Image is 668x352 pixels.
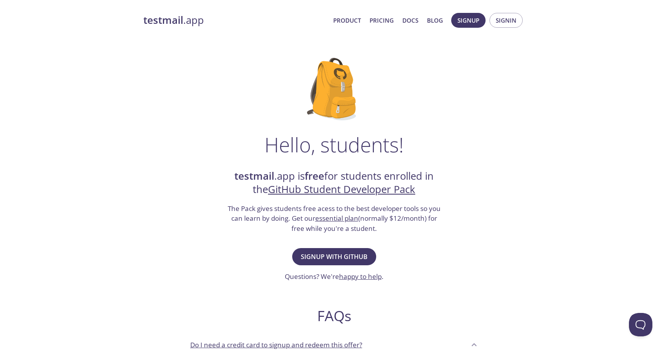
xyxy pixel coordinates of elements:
span: Signup with GitHub [301,251,368,262]
span: Signup [457,15,479,25]
a: testmail.app [143,14,327,27]
a: Product [333,15,361,25]
span: Signin [496,15,516,25]
button: Signin [489,13,523,28]
a: GitHub Student Developer Pack [268,182,415,196]
a: essential plan [315,214,358,223]
a: happy to help [339,272,382,281]
a: Blog [427,15,443,25]
p: Do I need a credit card to signup and redeem this offer? [190,340,362,350]
h3: Questions? We're . [285,272,384,282]
strong: free [305,169,324,183]
h2: .app is for students enrolled in the [227,170,441,197]
button: Signup with GitHub [292,248,376,265]
img: github-student-backpack.png [307,58,361,120]
a: Pricing [370,15,394,25]
strong: testmail [234,169,274,183]
h1: Hello, students! [264,133,404,156]
iframe: Help Scout Beacon - Open [629,313,652,336]
button: Signup [451,13,486,28]
a: Docs [402,15,418,25]
h3: The Pack gives students free acess to the best developer tools so you can learn by doing. Get our... [227,204,441,234]
strong: testmail [143,13,183,27]
h2: FAQs [184,307,484,325]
